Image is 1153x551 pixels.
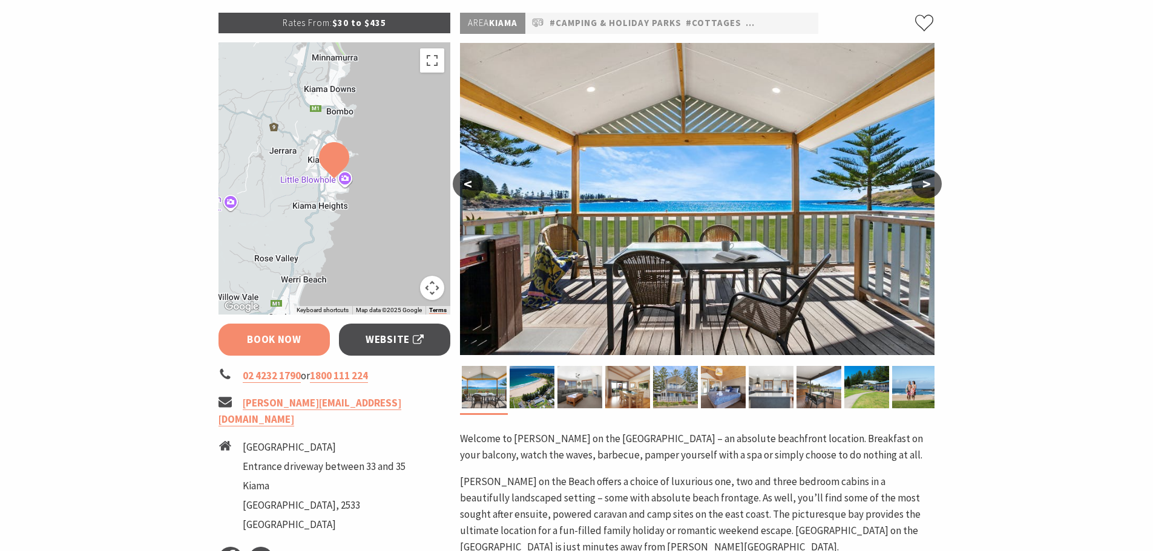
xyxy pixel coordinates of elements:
a: 1800 111 224 [310,369,368,383]
img: Kendalls on the Beach Holiday Park [462,366,507,408]
img: Kendalls on the Beach Holiday Park [701,366,746,408]
img: Google [222,299,261,315]
button: < [453,169,483,198]
li: or [218,368,451,384]
a: #Pet Friendly [746,16,816,31]
p: Welcome to [PERSON_NAME] on the [GEOGRAPHIC_DATA] – an absolute beachfront location. Breakfast on... [460,431,935,463]
span: Area [468,17,489,28]
li: [GEOGRAPHIC_DATA], 2533 [243,497,406,514]
li: [GEOGRAPHIC_DATA] [243,517,406,533]
p: Kiama [460,13,525,34]
a: Website [339,324,451,356]
img: Enjoy the beachfront view in Cabin 12 [797,366,841,408]
li: Kiama [243,478,406,494]
span: Map data ©2025 Google [356,307,422,313]
a: Book Now [218,324,330,356]
a: Open this area in Google Maps (opens a new window) [222,299,261,315]
a: Terms (opens in new tab) [429,307,447,314]
img: Kendalls Beach [892,366,937,408]
button: Keyboard shortcuts [297,306,349,315]
button: Map camera controls [420,276,444,300]
span: Website [366,331,424,348]
img: Lounge room in Cabin 12 [557,366,602,408]
img: Aerial view of Kendalls on the Beach Holiday Park [510,366,554,408]
img: Kendalls on the Beach Holiday Park [605,366,650,408]
a: #Camping & Holiday Parks [550,16,682,31]
img: Kendalls on the Beach Holiday Park [460,43,935,355]
img: Beachfront cabins at Kendalls on the Beach Holiday Park [844,366,889,408]
a: 02 4232 1790 [243,369,301,383]
a: [PERSON_NAME][EMAIL_ADDRESS][DOMAIN_NAME] [218,396,401,426]
button: > [912,169,942,198]
a: #Cottages [686,16,741,31]
span: Rates From: [283,17,332,28]
img: Kendalls on the Beach Holiday Park [653,366,698,408]
img: Full size kitchen in Cabin 12 [749,366,793,408]
li: [GEOGRAPHIC_DATA] [243,439,406,455]
button: Toggle fullscreen view [420,48,444,73]
li: Entrance driveway between 33 and 35 [243,458,406,475]
p: $30 to $435 [218,13,451,33]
